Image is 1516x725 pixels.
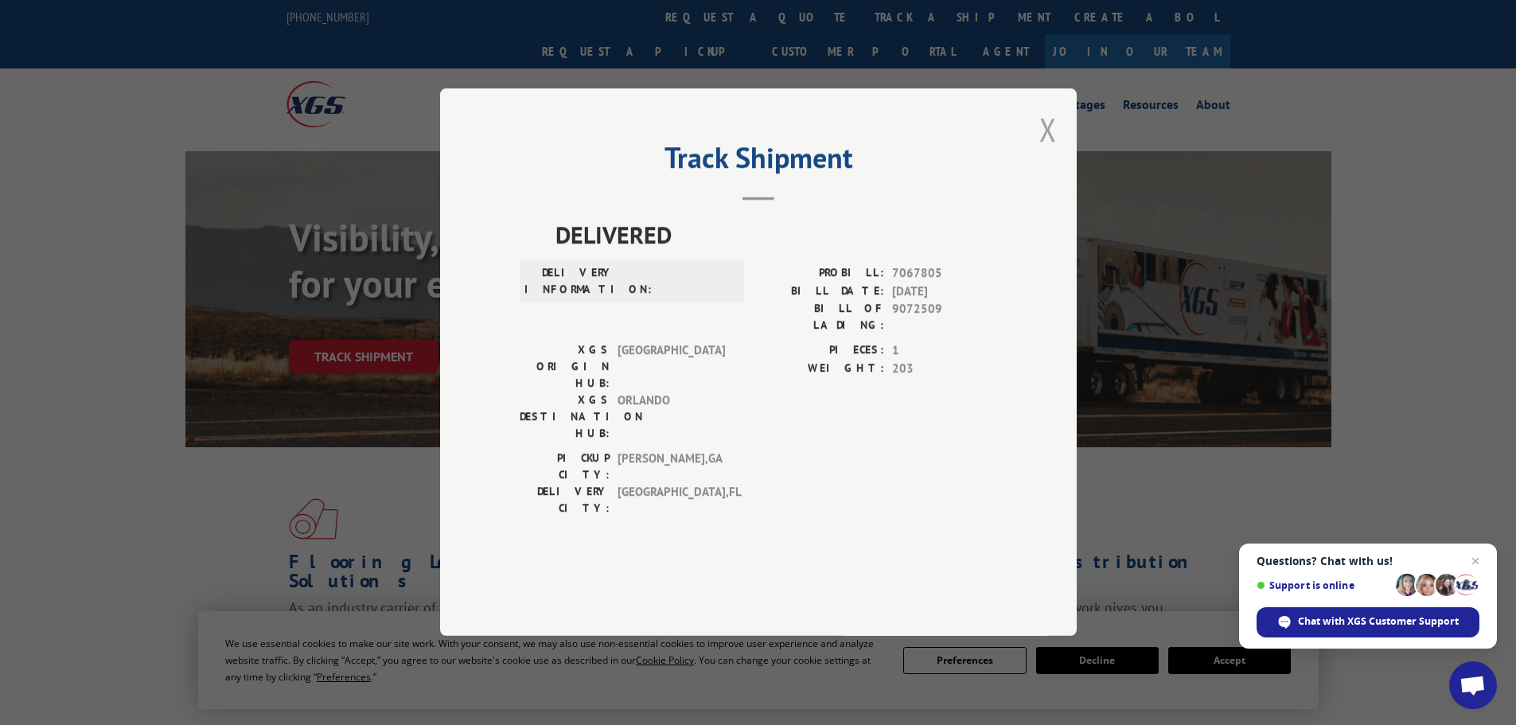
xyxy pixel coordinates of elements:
[892,342,997,361] span: 1
[520,146,997,177] h2: Track Shipment
[892,283,997,301] span: [DATE]
[1449,661,1497,709] div: Open chat
[520,450,610,484] label: PICKUP CITY:
[758,265,884,283] label: PROBILL:
[892,301,997,334] span: 9072509
[1257,579,1390,591] span: Support is online
[520,392,610,442] label: XGS DESTINATION HUB:
[618,450,725,484] span: [PERSON_NAME] , GA
[1466,552,1485,571] span: Close chat
[1039,108,1057,150] button: Close modal
[892,360,997,378] span: 203
[758,301,884,334] label: BILL OF LADING:
[1257,607,1479,637] div: Chat with XGS Customer Support
[524,265,614,298] label: DELIVERY INFORMATION:
[1298,614,1459,629] span: Chat with XGS Customer Support
[618,484,725,517] span: [GEOGRAPHIC_DATA] , FL
[555,217,997,253] span: DELIVERED
[618,342,725,392] span: [GEOGRAPHIC_DATA]
[618,392,725,442] span: ORLANDO
[520,342,610,392] label: XGS ORIGIN HUB:
[1257,555,1479,567] span: Questions? Chat with us!
[758,360,884,378] label: WEIGHT:
[758,342,884,361] label: PIECES:
[520,484,610,517] label: DELIVERY CITY:
[892,265,997,283] span: 7067805
[758,283,884,301] label: BILL DATE:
